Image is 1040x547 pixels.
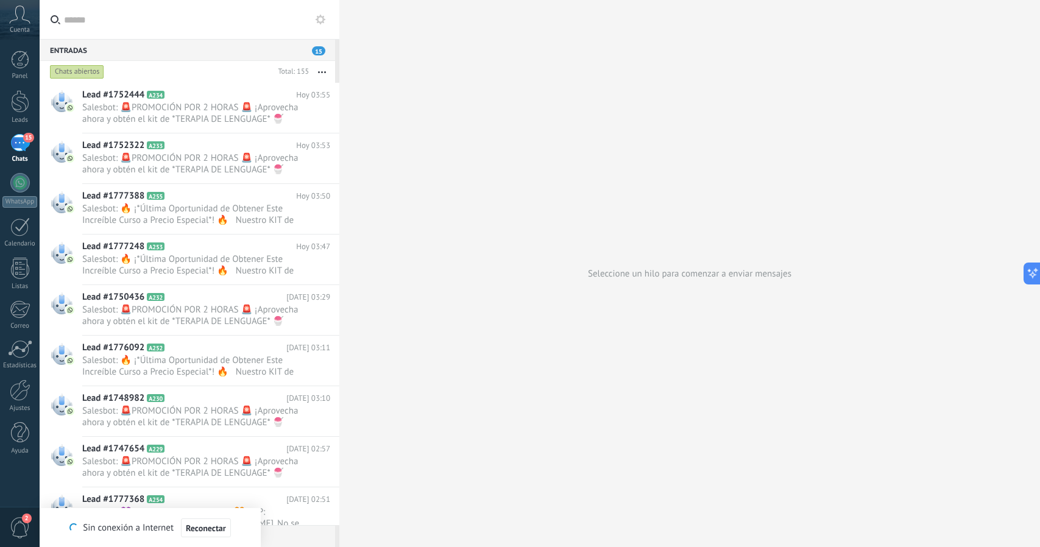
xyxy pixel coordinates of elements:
span: A253 [147,242,164,250]
div: Panel [2,72,38,80]
span: A230 [147,394,164,402]
span: [DATE] 03:11 [286,342,330,354]
span: Lead #1747654 [82,443,144,455]
img: com.amocrm.amocrmwa.svg [66,154,74,163]
span: 2 [22,513,32,523]
a: Lead #1750436 A232 [DATE] 03:29 Salesbot: 🚨PROMOCIÓN POR 2 HORAS 🚨 ¡Aprovecha ahora y obtén el ki... [40,285,339,335]
img: com.amocrm.amocrmwa.svg [66,306,74,314]
span: Lead #1752322 [82,139,144,152]
span: A232 [147,293,164,301]
span: Lead #1777368 [82,493,144,506]
div: Chats abiertos [50,65,104,79]
span: A252 [147,344,164,351]
a: Lead #1777248 A253 Hoy 03:47 Salesbot: 🔥 ¡*Última Oportunidad de Obtener Este Increíble Curso a P... [40,235,339,284]
div: Total: 155 [273,66,309,78]
button: Más [309,61,335,83]
a: Lead #1748982 A230 [DATE] 03:10 Salesbot: 🚨PROMOCIÓN POR 2 HORAS 🚨 ¡Aprovecha ahora y obtén el ki... [40,386,339,436]
span: A229 [147,445,164,453]
div: Sin conexión a Internet [69,518,230,538]
div: Entradas [40,39,335,61]
div: Calendario [2,240,38,248]
span: Salesbot: 🔥 ¡*Última Oportunidad de Obtener Este Increíble Curso a Precio Especial*! 🔥 Nuestro KI... [82,203,307,226]
span: Lead #1750436 [82,291,144,303]
img: com.amocrm.amocrmwa.svg [66,104,74,112]
div: WhatsApp [2,196,37,208]
img: com.amocrm.amocrmwa.svg [66,457,74,466]
span: A234 [147,91,164,99]
span: Lead #1776092 [82,342,144,354]
span: Salesbot: 💜 YAPE o PLIN: 926058190 🧡 BCP: 19191795185006 A nombre de: [PERSON_NAME]. No se olvide... [82,506,307,529]
a: Lead #1752322 A233 Hoy 03:53 Salesbot: 🚨PROMOCIÓN POR 2 HORAS 🚨 ¡Aprovecha ahora y obtén el kit d... [40,133,339,183]
span: Lead #1777248 [82,241,144,253]
span: Salesbot: 🚨PROMOCIÓN POR 2 HORAS 🚨 ¡Aprovecha ahora y obtén el kit de *TERAPIA DE LENGUAGE* 🍧 obt... [82,152,307,175]
a: Lead #1752444 A234 Hoy 03:55 Salesbot: 🚨PROMOCIÓN POR 2 HORAS 🚨 ¡Aprovecha ahora y obtén el kit d... [40,83,339,133]
span: A255 [147,192,164,200]
span: Salesbot: 🔥 ¡*Última Oportunidad de Obtener Este Increíble Curso a Precio Especial*! 🔥 Nuestro KI... [82,355,307,378]
span: Hoy 03:50 [296,190,330,202]
span: Salesbot: 🚨PROMOCIÓN POR 2 HORAS 🚨 ¡Aprovecha ahora y obtén el kit de *TERAPIA DE LENGUAGE* 🍧 obt... [82,456,307,479]
span: [DATE] 03:29 [286,291,330,303]
img: com.amocrm.amocrmwa.svg [66,407,74,415]
span: Hoy 03:55 [296,89,330,101]
a: Lead #1777368 A254 [DATE] 02:51 Salesbot: 💜 YAPE o PLIN: 926058190 🧡 BCP: 19191795185006 A nombre... [40,487,339,537]
span: 15 [312,46,325,55]
span: Salesbot: 🚨PROMOCIÓN POR 2 HORAS 🚨 ¡Aprovecha ahora y obtén el kit de *TERAPIA DE LENGUAGE* 🍧 obt... [82,405,307,428]
span: Cuenta [10,26,30,34]
span: [DATE] 02:51 [286,493,330,506]
span: Salesbot: 🚨PROMOCIÓN POR 2 HORAS 🚨 ¡Aprovecha ahora y obtén el kit de *TERAPIA DE LENGUAGE* 🍧 obt... [82,102,307,125]
img: com.amocrm.amocrmwa.svg [66,356,74,365]
div: Ayuda [2,447,38,455]
img: com.amocrm.amocrmwa.svg [66,205,74,213]
a: Lead #1777388 A255 Hoy 03:50 Salesbot: 🔥 ¡*Última Oportunidad de Obtener Este Increíble Curso a P... [40,184,339,234]
div: Ajustes [2,404,38,412]
span: A233 [147,141,164,149]
span: Salesbot: 🚨PROMOCIÓN POR 2 HORAS 🚨 ¡Aprovecha ahora y obtén el kit de *TERAPIA DE LENGUAGE* 🍧 obt... [82,304,307,327]
div: Estadísticas [2,362,38,370]
span: Hoy 03:47 [296,241,330,253]
button: Reconectar [181,518,231,538]
div: Listas [2,283,38,291]
a: Lead #1776092 A252 [DATE] 03:11 Salesbot: 🔥 ¡*Última Oportunidad de Obtener Este Increíble Curso ... [40,336,339,386]
span: A254 [147,495,164,503]
span: Hoy 03:53 [296,139,330,152]
span: Lead #1777388 [82,190,144,202]
span: [DATE] 03:10 [286,392,330,404]
div: Chats [2,155,38,163]
div: Leads [2,116,38,124]
span: Lead #1748982 [82,392,144,404]
div: Correo [2,322,38,330]
img: com.amocrm.amocrmwa.svg [66,255,74,264]
span: 15 [23,133,34,143]
span: Salesbot: 🔥 ¡*Última Oportunidad de Obtener Este Increíble Curso a Precio Especial*! 🔥 Nuestro KI... [82,253,307,277]
span: Lead #1752444 [82,89,144,101]
span: Reconectar [186,524,226,532]
span: [DATE] 02:57 [286,443,330,455]
a: Lead #1747654 A229 [DATE] 02:57 Salesbot: 🚨PROMOCIÓN POR 2 HORAS 🚨 ¡Aprovecha ahora y obtén el ki... [40,437,339,487]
